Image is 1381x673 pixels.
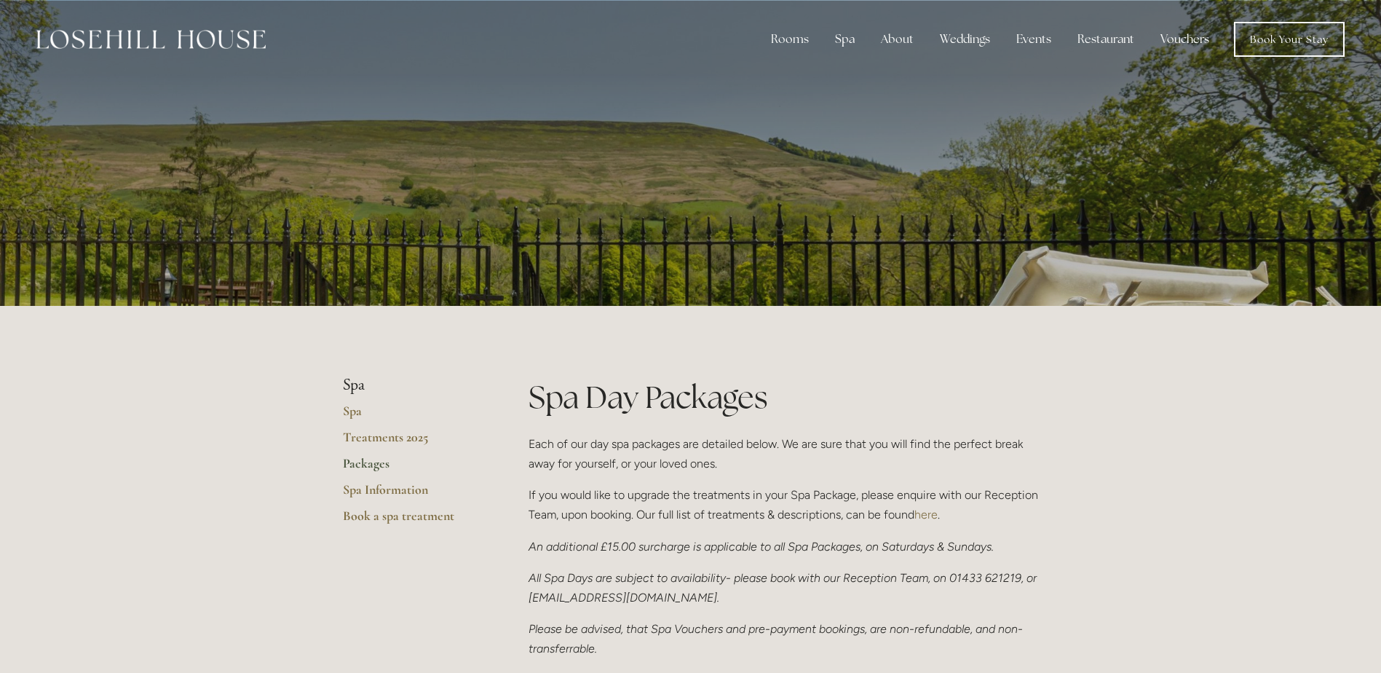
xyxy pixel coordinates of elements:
a: Spa Information [343,481,482,508]
em: An additional £15.00 surcharge is applicable to all Spa Packages, on Saturdays & Sundays. [529,540,994,554]
a: Spa [343,403,482,429]
li: Spa [343,376,482,395]
div: About [869,25,925,54]
h1: Spa Day Packages [529,376,1039,419]
a: Packages [343,455,482,481]
a: Book a spa treatment [343,508,482,534]
p: If you would like to upgrade the treatments in your Spa Package, please enquire with our Receptio... [529,485,1039,524]
em: Please be advised, that Spa Vouchers and pre-payment bookings, are non-refundable, and non-transf... [529,622,1023,656]
p: Each of our day spa packages are detailed below. We are sure that you will find the perfect break... [529,434,1039,473]
div: Events [1005,25,1063,54]
div: Rooms [759,25,820,54]
div: Weddings [928,25,1002,54]
a: Book Your Stay [1234,22,1345,57]
div: Restaurant [1066,25,1146,54]
a: here [914,508,938,522]
a: Treatments 2025 [343,429,482,455]
em: All Spa Days are subject to availability- please book with our Reception Team, on 01433 621219, o... [529,571,1040,605]
img: Losehill House [36,30,266,49]
a: Vouchers [1149,25,1221,54]
div: Spa [823,25,866,54]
